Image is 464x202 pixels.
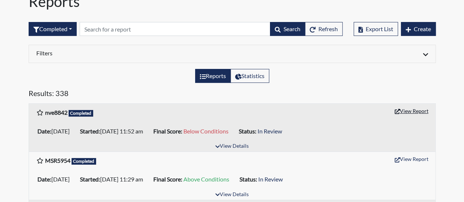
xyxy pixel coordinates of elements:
h6: Filters [36,49,227,56]
span: In Review [258,176,283,183]
button: Completed [29,22,77,36]
div: Click to expand/collapse filters [31,49,434,58]
button: Create [401,22,436,36]
span: Create [414,25,431,32]
li: [DATE] [34,173,77,185]
li: [DATE] [34,125,77,137]
label: View statistics about completed interviews [230,69,269,83]
b: Date: [37,176,51,183]
h5: Results: 338 [29,89,436,100]
button: View Details [212,142,252,151]
span: Completed [69,110,94,117]
button: Export List [354,22,398,36]
label: View the list of reports [195,69,231,83]
b: MSR5954 [45,157,70,164]
li: [DATE] 11:52 am [77,125,150,137]
div: Filter by interview status [29,22,77,36]
span: Above Conditions [183,176,229,183]
b: Final Score: [153,128,182,135]
li: [DATE] 11:29 am [77,173,150,185]
span: Refresh [318,25,338,32]
b: Started: [80,176,100,183]
b: Status: [240,176,257,183]
button: Search [270,22,305,36]
b: Date: [37,128,51,135]
b: Final Score: [153,176,182,183]
button: View Report [391,153,432,165]
button: View Details [212,190,252,200]
b: nve8842 [45,109,67,116]
input: Search by Registration ID, Interview Number, or Investigation Name. [80,22,270,36]
button: Refresh [305,22,343,36]
button: View Report [391,105,432,117]
span: Completed [72,158,96,165]
span: Search [284,25,300,32]
span: Export List [366,25,393,32]
b: Started: [80,128,100,135]
b: Status: [239,128,256,135]
span: Below Conditions [183,128,229,135]
span: In Review [257,128,282,135]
